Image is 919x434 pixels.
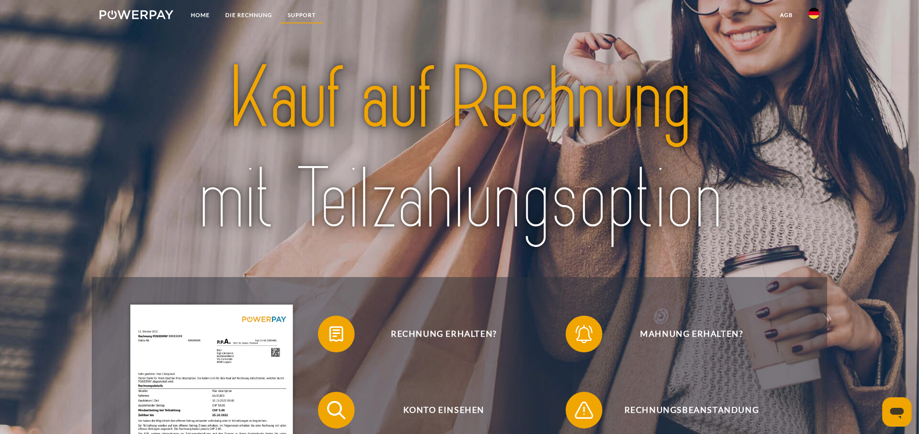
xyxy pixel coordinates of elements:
button: Rechnungsbeanstandung [566,392,804,428]
span: Konto einsehen [331,392,556,428]
span: Rechnungsbeanstandung [579,392,804,428]
a: DIE RECHNUNG [217,7,280,23]
button: Rechnung erhalten? [318,316,557,352]
a: agb [772,7,801,23]
img: title-powerpay_de.svg [135,44,784,255]
img: de [808,8,819,19]
a: SUPPORT [280,7,323,23]
button: Konto einsehen [318,392,557,428]
span: Rechnung erhalten? [331,316,556,352]
img: qb_bell.svg [573,323,596,345]
button: Mahnung erhalten? [566,316,804,352]
a: Home [183,7,217,23]
iframe: Schaltfläche zum Öffnen des Messaging-Fensters [882,397,912,427]
span: Mahnung erhalten? [579,316,804,352]
img: qb_bill.svg [325,323,348,345]
img: qb_search.svg [325,399,348,422]
img: qb_warning.svg [573,399,596,422]
img: logo-powerpay-white.svg [100,10,173,19]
